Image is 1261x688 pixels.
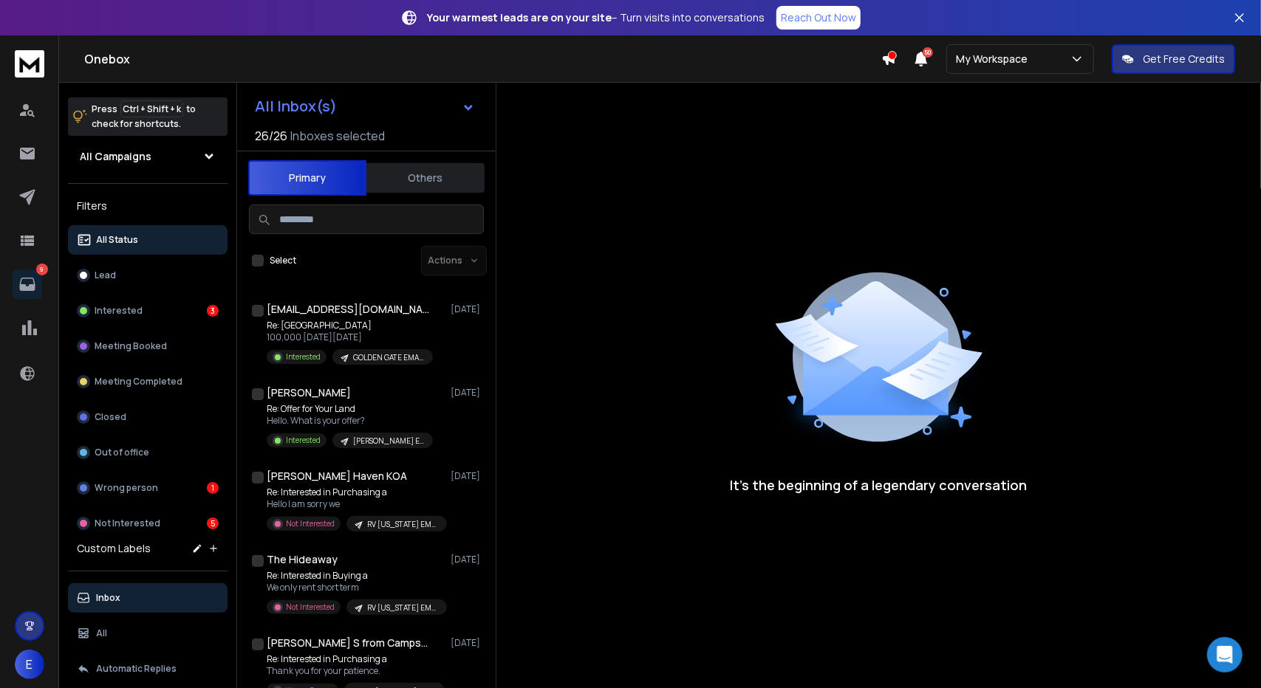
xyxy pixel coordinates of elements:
[267,331,433,343] p: 100,000 [DATE][DATE]
[267,486,444,498] p: Re: Interested in Purchasing a
[427,10,765,25] p: – Turn visits into conversations
[96,627,107,639] p: All
[451,303,484,315] p: [DATE]
[68,583,228,613] button: Inbox
[68,619,228,648] button: All
[15,650,44,679] button: E
[267,302,429,317] h1: [EMAIL_ADDRESS][DOMAIN_NAME]
[1112,44,1235,74] button: Get Free Credits
[207,517,219,529] div: 5
[68,367,228,396] button: Meeting Completed
[120,100,183,117] span: Ctrl + Shift + k
[451,387,484,399] p: [DATE]
[95,447,149,458] p: Out of office
[68,473,228,503] button: Wrong person1
[95,269,116,281] p: Lead
[731,475,1028,495] p: It’s the beginning of a legendary conversation
[267,653,444,665] p: Re: Interested in Purchasing a
[96,592,120,604] p: Inbox
[243,92,487,121] button: All Inbox(s)
[267,570,444,582] p: Re: Interested in Buying a
[286,351,321,362] p: Interested
[255,127,287,145] span: 26 / 26
[367,519,438,530] p: RV [US_STATE] EMAILS
[267,498,444,510] p: Hello I am sorry we
[353,436,424,447] p: [PERSON_NAME] EMAILS
[451,470,484,482] p: [DATE]
[36,264,48,275] p: 9
[267,582,444,594] p: We only rent short term
[353,352,424,363] p: GOLDEN GATE EMAILS
[96,663,177,675] p: Automatic Replies
[147,86,159,97] img: tab_keywords_by_traffic_grey.svg
[267,415,433,427] p: Hello. What is your offer?
[1143,52,1225,66] p: Get Free Credits
[24,38,35,50] img: website_grey.svg
[427,10,612,24] strong: Your warmest leads are on your site
[68,196,228,216] h3: Filters
[95,305,143,317] p: Interested
[163,87,249,97] div: Keywords by Traffic
[267,385,351,400] h1: [PERSON_NAME]
[56,87,132,97] div: Domain Overview
[96,234,138,246] p: All Status
[267,469,407,484] h1: [PERSON_NAME] Haven KOA
[68,509,228,538] button: Not Interested5
[956,52,1033,66] p: My Workspace
[38,38,105,50] div: Domain: [URL]
[286,435,321,446] p: Interested
[776,6,861,30] a: Reach Out Now
[68,331,228,361] button: Meeting Booked
[270,255,296,266] label: Select
[95,376,182,388] p: Meeting Completed
[95,482,158,494] p: Wrong person
[68,261,228,290] button: Lead
[248,160,366,196] button: Primary
[267,665,444,677] p: Thank you for your patience.
[68,142,228,171] button: All Campaigns
[68,402,228,432] button: Closed
[207,482,219,494] div: 1
[267,320,433,331] p: Re: [GEOGRAPHIC_DATA]
[95,517,160,529] p: Not Interested
[1207,637,1243,672] div: Open Intercom Messenger
[24,24,35,35] img: logo_orange.svg
[267,403,433,415] p: Re: Offer for Your Land
[451,637,484,649] p: [DATE]
[95,411,126,423] p: Closed
[77,541,151,556] h3: Custom Labels
[68,438,228,467] button: Out of office
[781,10,856,25] p: Reach Out Now
[15,50,44,78] img: logo
[451,554,484,565] p: [DATE]
[923,47,933,58] span: 50
[367,602,438,613] p: RV [US_STATE] EMAILS
[84,50,881,68] h1: Onebox
[267,636,429,650] h1: [PERSON_NAME] S from Campspot
[68,296,228,326] button: Interested3
[290,127,385,145] h3: Inboxes selected
[286,518,335,529] p: Not Interested
[41,24,72,35] div: v 4.0.25
[92,102,196,131] p: Press to check for shortcuts.
[40,86,52,97] img: tab_domain_overview_orange.svg
[255,99,337,114] h1: All Inbox(s)
[207,305,219,317] div: 3
[13,269,42,299] a: 9
[95,340,167,352] p: Meeting Booked
[366,162,485,194] button: Others
[68,654,228,684] button: Automatic Replies
[80,149,151,164] h1: All Campaigns
[267,552,338,567] h1: The Hideaway
[286,602,335,613] p: Not Interested
[68,225,228,255] button: All Status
